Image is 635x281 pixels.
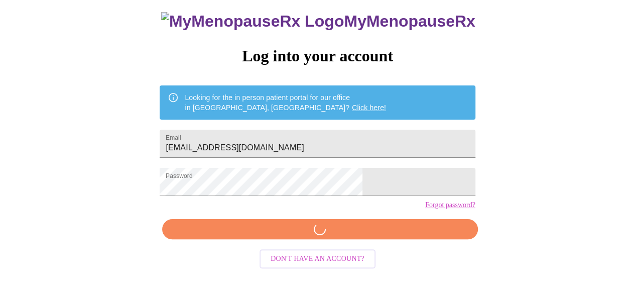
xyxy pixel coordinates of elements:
img: MyMenopauseRx Logo [161,12,344,31]
h3: Log into your account [160,47,475,65]
span: Don't have an account? [271,253,364,265]
button: Don't have an account? [260,249,375,269]
div: Looking for the in person patient portal for our office in [GEOGRAPHIC_DATA], [GEOGRAPHIC_DATA]? [185,88,386,117]
a: Forgot password? [425,201,475,209]
h3: MyMenopauseRx [161,12,475,31]
a: Click here! [352,104,386,112]
a: Don't have an account? [257,254,378,262]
